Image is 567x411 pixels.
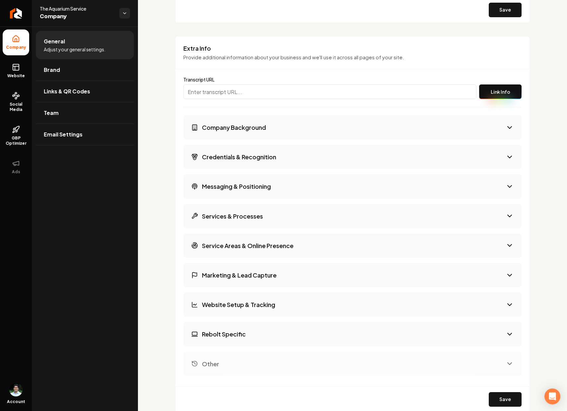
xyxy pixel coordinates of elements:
[202,182,271,190] h3: Messaging & Positioning
[183,145,522,169] button: Credentials & Recognition
[3,86,29,118] a: Social Media
[9,169,23,175] span: Ads
[36,102,134,124] a: Team
[5,73,28,78] span: Website
[183,115,522,139] button: Company Background
[489,3,522,17] button: Save
[3,120,29,151] a: GBP Optimizer
[44,130,83,138] span: Email Settings
[44,46,105,53] span: Adjust your general settings.
[40,12,114,21] span: Company
[183,84,476,99] input: Enter transcript URL...
[44,66,60,74] span: Brand
[9,383,23,396] img: Arwin Rahmatpanah
[202,212,263,220] h3: Services & Processes
[202,360,219,368] h3: Other
[202,153,276,161] h3: Credentials & Recognition
[202,330,246,338] h3: Rebolt Specific
[7,399,25,404] span: Account
[544,388,560,404] div: Open Intercom Messenger
[489,392,522,407] button: Save
[202,241,293,250] h3: Service Areas & Online Presence
[183,263,522,287] button: Marketing & Lead Capture
[183,44,522,52] h3: Extra Info
[3,154,29,180] button: Ads
[479,84,522,99] button: Link Info
[3,58,29,84] a: Website
[183,77,476,82] label: Transcript URL
[183,322,522,346] button: Rebolt Specific
[183,233,522,258] button: Service Areas & Online Presence
[36,81,134,102] a: Links & QR Codes
[202,123,266,131] h3: Company Background
[40,5,114,12] span: The Aquarium Service
[36,59,134,80] a: Brand
[9,383,23,396] button: Open user button
[44,109,59,117] span: Team
[44,37,65,45] span: General
[183,204,522,228] button: Services & Processes
[202,300,275,309] h3: Website Setup & Tracking
[183,54,522,61] p: Provide additional information about your business and we'll use it across all pages of your site.
[3,45,29,50] span: Company
[3,102,29,112] span: Social Media
[183,352,522,376] button: Other
[183,292,522,317] button: Website Setup & Tracking
[3,135,29,146] span: GBP Optimizer
[36,124,134,145] a: Email Settings
[44,87,90,95] span: Links & QR Codes
[10,8,22,19] img: Rebolt Logo
[183,174,522,198] button: Messaging & Positioning
[202,271,277,279] h3: Marketing & Lead Capture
